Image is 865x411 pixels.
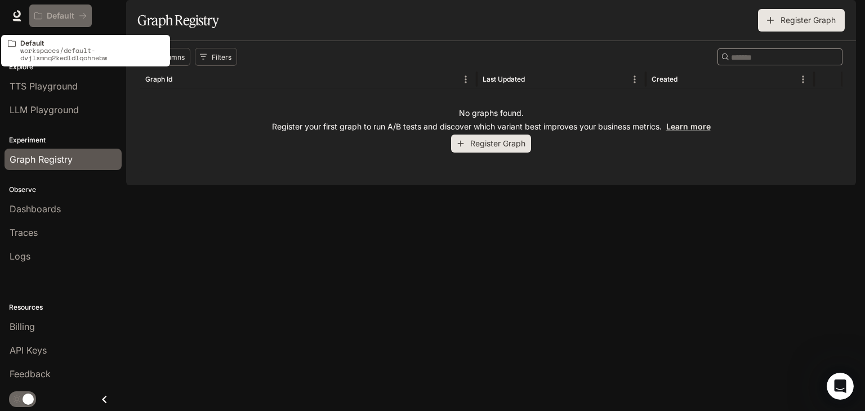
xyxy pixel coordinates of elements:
p: Register your first graph to run A/B tests and discover which variant best improves your business... [272,121,711,132]
div: Search [717,48,842,65]
a: Learn more [666,122,711,131]
p: Default [20,39,163,47]
button: Menu [795,71,812,88]
div: Graph Id [145,75,172,83]
p: No graphs found. [459,108,524,119]
button: All workspaces [29,5,92,27]
button: Menu [626,71,643,88]
button: Menu [457,71,474,88]
button: Register Graph [758,9,845,32]
button: Sort [679,71,695,88]
button: Sort [173,71,190,88]
p: Default [47,11,74,21]
div: Last Updated [483,75,525,83]
button: Show filters [195,48,237,66]
div: Created [652,75,677,83]
p: workspaces/default-dvjlxmnq2kedldlqohnebw [20,47,163,61]
button: Sort [526,71,543,88]
button: Register Graph [451,135,531,153]
iframe: Intercom live chat [827,373,854,400]
h1: Graph Registry [137,9,219,32]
